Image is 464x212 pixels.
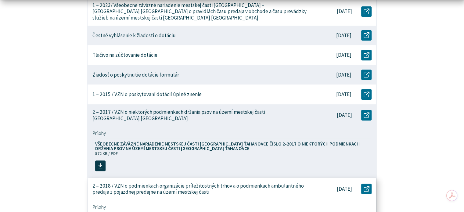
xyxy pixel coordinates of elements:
[92,52,157,58] p: Tlačivo na zúčtovanie dotácie
[336,52,351,58] p: [DATE]
[336,91,351,98] p: [DATE]
[337,8,352,15] p: [DATE]
[92,131,372,136] span: Prílohy
[95,151,118,156] span: 572 KB / PDF
[92,183,309,195] p: 2 – 2018 / VZN o podmienkach organizácie príležitostných trhov a o podmienkach ambulantného preda...
[337,112,352,118] p: [DATE]
[92,138,372,174] a: VŠEOBECNE ZÁVÄZNÉ NARIADENIE MESTSKEJ ČASTI [GEOGRAPHIC_DATA] ŤAHANOVCE ČÍSLO 2-2017 O NIEKTORÝCH...
[92,72,179,78] p: Žiadosť o poskytnutie dotácie formulár
[92,204,372,210] span: Prílohy
[336,32,351,39] p: [DATE]
[337,186,352,192] p: [DATE]
[92,32,176,39] p: Čestné vyhlásenie k žiadosti o dotáciu
[92,2,309,21] p: 1 – 2023/ Všeobecne záväzné nariadenie mestskej časti [GEOGRAPHIC_DATA] – [GEOGRAPHIC_DATA] [GEOG...
[336,72,351,78] p: [DATE]
[92,91,202,98] p: 1 – 2015 / VZN o poskytovaní dotácií úplné znenie
[95,142,362,151] span: VŠEOBECNE ZÁVÄZNÉ NARIADENIE MESTSKEJ ČASTI [GEOGRAPHIC_DATA] ŤAHANOVCE ČÍSLO 2-2017 O NIEKTORÝCH...
[92,109,309,121] p: 2 – 2017 / VZN o niektorých podmienkach držania psov na území mestskej časti [GEOGRAPHIC_DATA] [G...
